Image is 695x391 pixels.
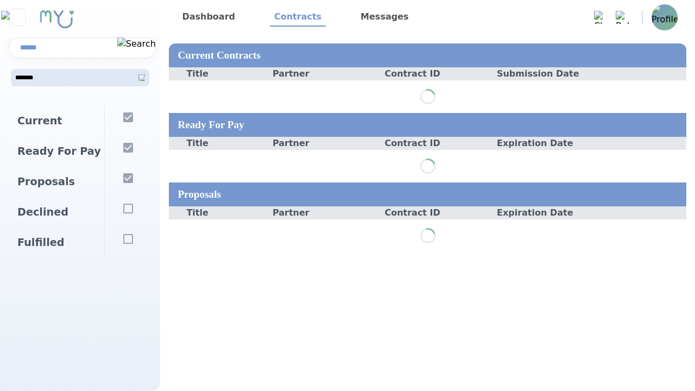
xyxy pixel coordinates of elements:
[9,197,104,228] div: Declined
[273,67,376,80] div: Partner
[169,67,273,80] div: Title
[9,106,104,136] div: Current
[169,113,686,137] div: Ready For Pay
[652,4,678,30] img: Profile
[169,137,273,150] div: Title
[178,8,239,27] a: Dashboard
[169,182,686,206] div: Proposals
[356,8,413,27] a: Messages
[273,137,376,150] div: Partner
[376,67,479,80] div: Contract ID
[169,43,686,67] div: Current Contracts
[376,137,479,150] div: Contract ID
[9,228,104,258] div: Fulfilled
[616,11,629,24] img: Bell
[479,67,583,80] div: Submission Date
[479,137,583,150] div: Expiration Date
[594,11,607,24] img: Chat
[9,136,104,167] div: Ready For Pay
[169,206,273,219] div: Title
[479,206,583,219] div: Expiration Date
[270,8,326,27] a: Contracts
[376,206,479,219] div: Contract ID
[1,11,33,24] img: Close sidebar
[9,167,104,197] div: Proposals
[273,206,376,219] div: Partner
